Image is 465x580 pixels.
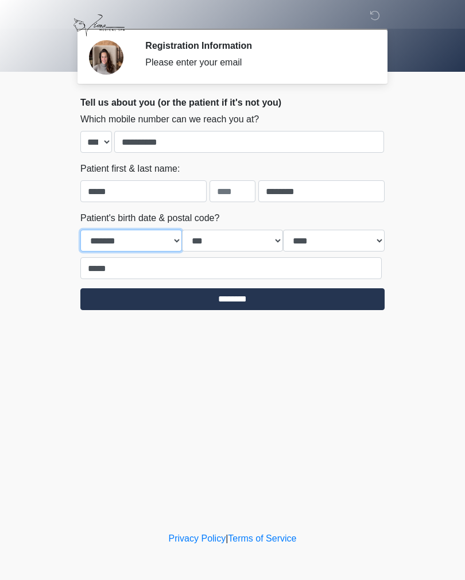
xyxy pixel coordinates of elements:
img: Viona Medical Spa Logo [69,9,129,42]
a: Terms of Service [228,533,296,543]
label: Which mobile number can we reach you at? [80,113,259,126]
img: Agent Avatar [89,40,123,75]
label: Patient's birth date & postal code? [80,211,219,225]
h2: Tell us about you (or the patient if it's not you) [80,97,385,108]
a: Privacy Policy [169,533,226,543]
label: Patient first & last name: [80,162,180,176]
div: Please enter your email [145,56,367,69]
a: | [226,533,228,543]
